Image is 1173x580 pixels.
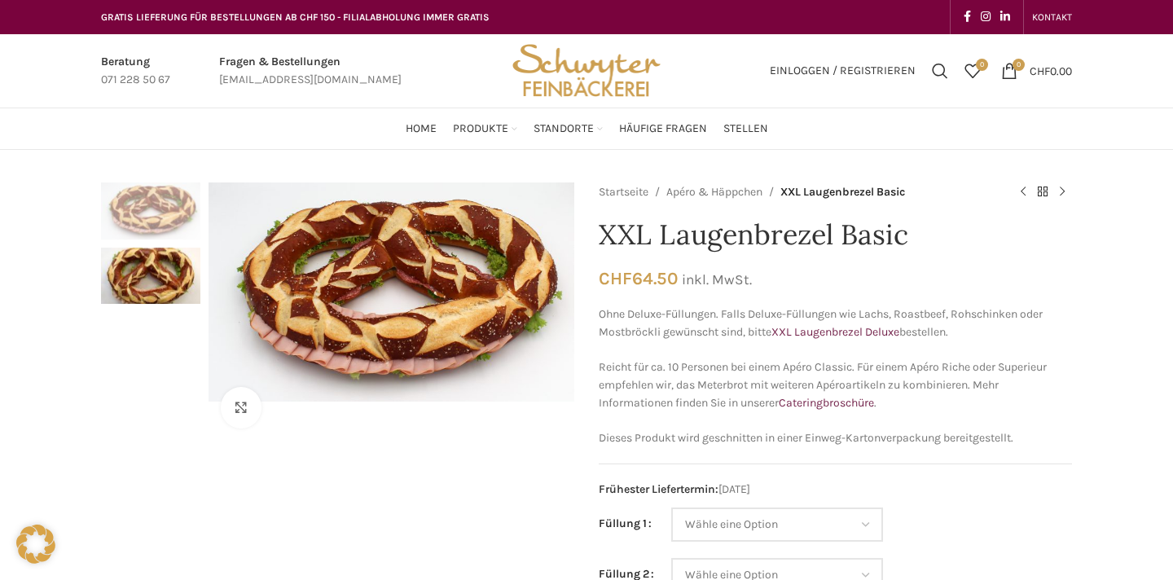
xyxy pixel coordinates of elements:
bdi: 64.50 [599,268,678,288]
a: Next product [1052,182,1072,202]
a: XXL Laugenbrezel Deluxe [771,325,899,339]
a: Previous product [1013,182,1033,202]
span: [DATE] [599,481,1072,499]
span: GRATIS LIEFERUNG FÜR BESTELLUNGEN AB CHF 150 - FILIALABHOLUNG IMMER GRATIS [101,11,490,23]
img: XXL Laugenbrezel Basic – Bild 2 [101,248,200,305]
span: KONTAKT [1032,11,1072,23]
a: Infobox link [219,53,402,90]
a: Facebook social link [959,6,976,29]
span: Stellen [723,121,768,137]
span: CHF [599,268,632,288]
small: inkl. MwSt. [682,271,752,288]
a: 0 [956,55,989,87]
div: Secondary navigation [1024,1,1080,33]
a: Einloggen / Registrieren [762,55,924,87]
img: XXL Laugenbrezel Basic [101,182,200,239]
a: Linkedin social link [995,6,1015,29]
span: Home [406,121,437,137]
a: Site logo [507,63,666,77]
a: Produkte [453,112,517,145]
div: 1 / 2 [204,182,578,402]
span: 0 [976,59,988,71]
a: Cateringbroschüre [779,396,874,410]
a: Infobox link [101,53,170,90]
span: Produkte [453,121,508,137]
div: Main navigation [93,112,1080,145]
div: 1 / 2 [101,182,200,248]
span: Häufige Fragen [619,121,707,137]
p: Dieses Produkt wird geschnitten in einer Einweg-Kartonverpackung bereitgestellt. [599,429,1072,447]
a: KONTAKT [1032,1,1072,33]
a: Häufige Fragen [619,112,707,145]
p: Reicht für ca. 10 Personen bei einem Apéro Classic. Für einem Apéro Riche oder Superieur empfehle... [599,358,1072,413]
span: Einloggen / Registrieren [770,65,916,77]
p: Ohne Deluxe-Füllungen. Falls Deluxe-Füllungen wie Lachs, Roastbeef, Rohschinken oder Mostbröckli ... [599,305,1072,342]
a: Stellen [723,112,768,145]
span: 0 [1013,59,1025,71]
label: Füllung 1 [599,515,652,533]
span: Standorte [534,121,594,137]
nav: Breadcrumb [599,182,997,202]
bdi: 0.00 [1030,64,1072,77]
a: Home [406,112,437,145]
a: Suchen [924,55,956,87]
a: Standorte [534,112,603,145]
div: Meine Wunschliste [956,55,989,87]
img: Bäckerei Schwyter [507,34,666,108]
a: 0 CHF0.00 [993,55,1080,87]
a: Startseite [599,183,648,201]
span: Frühester Liefertermin: [599,482,718,496]
a: Apéro & Häppchen [666,183,762,201]
span: CHF [1030,64,1050,77]
h1: XXL Laugenbrezel Basic [599,218,1072,252]
span: XXL Laugenbrezel Basic [780,183,905,201]
div: 2 / 2 [101,248,200,313]
a: Instagram social link [976,6,995,29]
